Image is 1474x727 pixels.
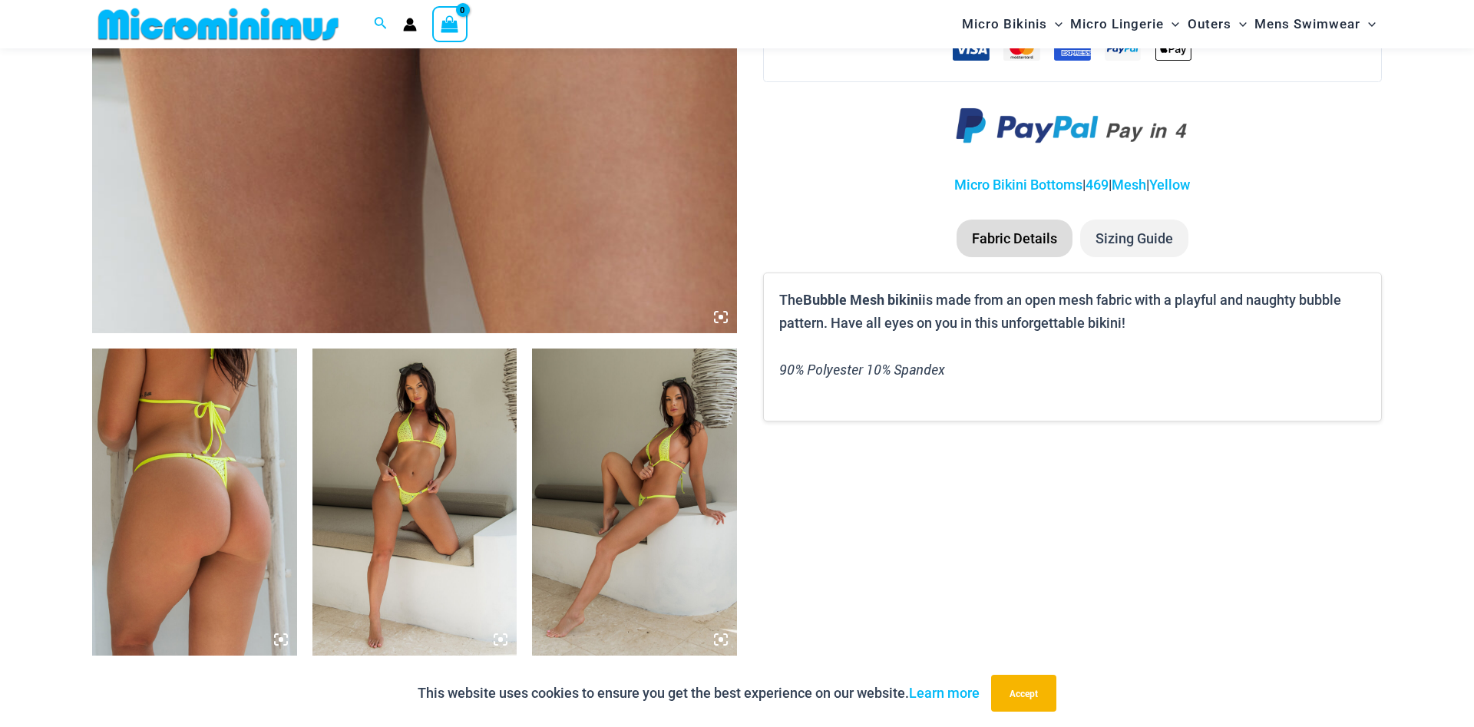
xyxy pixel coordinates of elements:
[954,177,1082,193] a: Micro Bikini Bottoms
[1047,5,1063,44] span: Menu Toggle
[779,289,1366,334] p: The is made from an open mesh fabric with a playful and naughty bubble pattern. Have all eyes on ...
[374,15,388,34] a: Search icon link
[403,18,417,31] a: Account icon link
[763,173,1382,197] p: | | |
[1070,5,1164,44] span: Micro Lingerie
[1254,5,1360,44] span: Mens Swimwear
[432,6,468,41] a: View Shopping Cart, empty
[1188,5,1231,44] span: Outers
[1360,5,1376,44] span: Menu Toggle
[92,7,345,41] img: MM SHOP LOGO FLAT
[1066,5,1183,44] a: Micro LingerieMenu ToggleMenu Toggle
[909,685,980,701] a: Learn more
[1080,220,1188,258] li: Sizing Guide
[418,682,980,705] p: This website uses cookies to ensure you get the best experience on our website.
[532,349,737,656] img: Bubble Mesh Highlight Yellow 309 Tri Top 469 Thong
[1231,5,1247,44] span: Menu Toggle
[958,5,1066,44] a: Micro BikinisMenu ToggleMenu Toggle
[779,360,945,378] i: 90% Polyester 10% Spandex
[92,349,297,656] img: Bubble Mesh Highlight Yellow 309 Tri Top 469 Thong
[956,2,1382,46] nav: Site Navigation
[1251,5,1380,44] a: Mens SwimwearMenu ToggleMenu Toggle
[1112,177,1146,193] a: Mesh
[1149,177,1190,193] a: Yellow
[1184,5,1251,44] a: OutersMenu ToggleMenu Toggle
[1164,5,1179,44] span: Menu Toggle
[1086,177,1109,193] a: 469
[962,5,1047,44] span: Micro Bikinis
[991,675,1056,712] button: Accept
[312,349,517,656] img: Bubble Mesh Highlight Yellow 309 Tri Top 469 Thong
[957,220,1072,258] li: Fabric Details
[803,290,922,309] b: Bubble Mesh bikini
